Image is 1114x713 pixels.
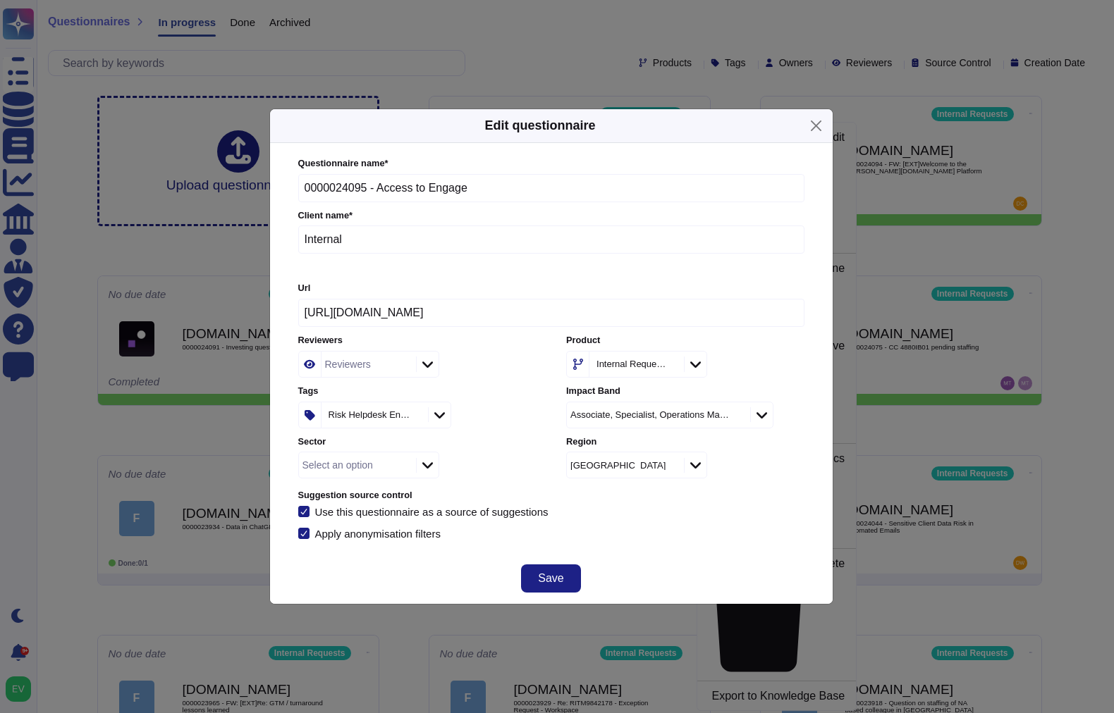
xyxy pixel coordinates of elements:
[329,410,411,419] div: Risk Helpdesk Engage
[298,387,536,396] label: Tags
[315,507,549,517] div: Use this questionnaire as a source of suggestions
[298,491,804,500] label: Suggestion source control
[298,438,536,447] label: Sector
[325,359,371,369] div: Reviewers
[538,573,563,584] span: Save
[298,299,804,327] input: Online platform url
[298,159,804,168] label: Questionnaire name
[566,387,804,396] label: Impact Band
[566,336,804,345] label: Product
[315,528,443,539] div: Apply anonymisation filters
[484,116,595,135] h5: Edit questionnaire
[570,410,733,419] div: Associate, Specialist, Operations Manager
[298,284,804,293] label: Url
[521,564,580,593] button: Save
[298,225,804,254] input: Enter company name of the client
[566,438,804,447] label: Region
[298,174,804,202] input: Enter questionnaire name
[596,359,666,368] div: Internal Requests
[298,211,804,221] label: Client name
[805,115,827,137] button: Close
[298,336,536,345] label: Reviewers
[302,460,373,470] div: Select an option
[570,461,666,470] div: [GEOGRAPHIC_DATA]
